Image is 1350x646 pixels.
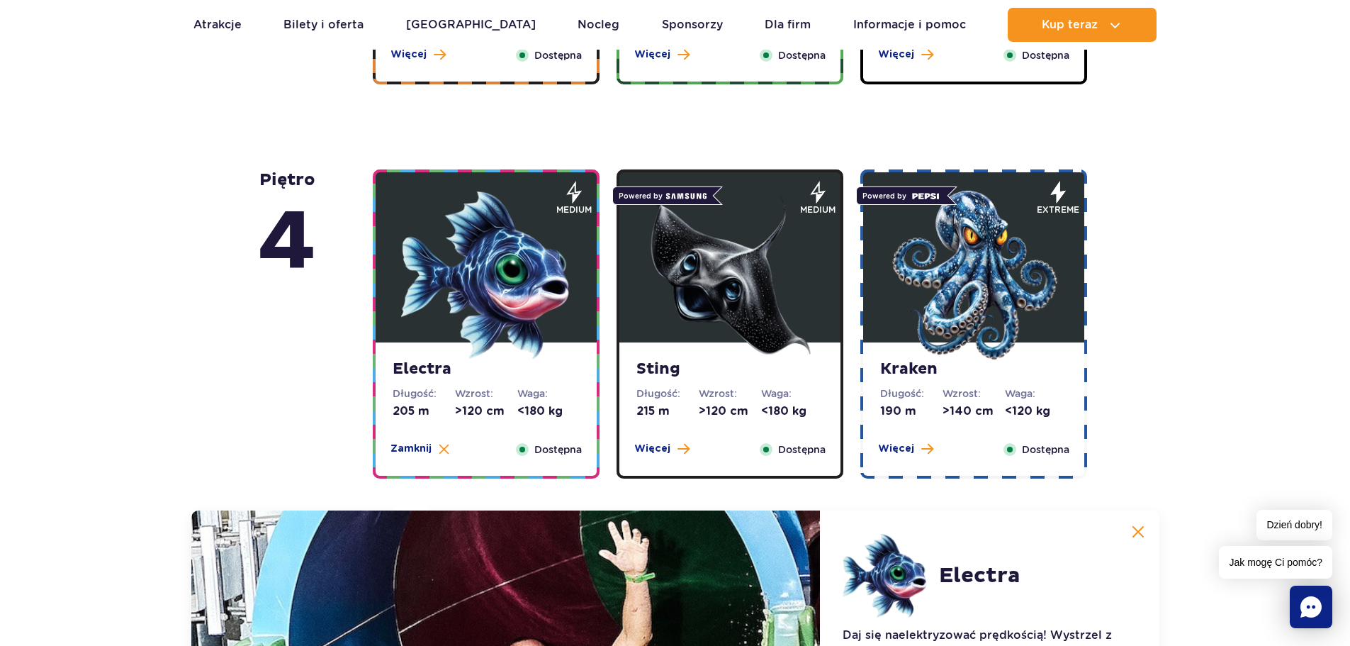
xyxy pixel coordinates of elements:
button: Zamknij [390,442,449,456]
img: 683e9dc030483830179588.png [401,190,571,360]
dt: Waga: [517,386,580,401]
span: Więcej [634,48,670,62]
span: Jak mogę Ci pomóc? [1219,546,1332,579]
dd: >140 cm [943,403,1005,419]
span: Dostępna [534,442,582,457]
dt: Waga: [1005,386,1067,401]
dd: <180 kg [761,403,823,419]
span: Dostępna [1022,442,1069,457]
dt: Wzrost: [943,386,1005,401]
span: Powered by [856,186,947,205]
span: Więcej [390,48,427,62]
dd: <180 kg [517,403,580,419]
dt: Długość: [393,386,455,401]
dt: Długość: [636,386,699,401]
strong: piętro [258,169,316,296]
button: Kup teraz [1008,8,1157,42]
dt: Waga: [761,386,823,401]
button: Więcej [634,48,690,62]
span: Więcej [634,442,670,456]
span: Dzień dobry! [1256,510,1332,540]
strong: Sting [636,360,823,379]
span: medium [556,204,592,216]
a: [GEOGRAPHIC_DATA] [406,8,536,42]
span: Więcej [878,48,914,62]
span: Powered by [612,186,713,205]
dd: 215 m [636,403,699,419]
a: Informacje i pomoc [853,8,966,42]
a: Dla firm [765,8,811,42]
span: extreme [1037,204,1079,216]
dd: 190 m [880,403,943,419]
img: 683e9df96f1c7957131151.png [889,190,1059,360]
strong: Electra [393,360,580,379]
span: Dostępna [778,442,826,457]
dt: Długość: [880,386,943,401]
dt: Wzrost: [455,386,517,401]
span: Dostępna [1022,48,1069,63]
button: Więcej [390,48,446,62]
img: 683e9dc030483830179588.png [843,533,928,618]
dd: <120 kg [1005,403,1067,419]
span: 4 [258,191,316,296]
dd: 205 m [393,403,455,419]
span: Kup teraz [1042,18,1098,31]
strong: Kraken [880,360,1067,379]
a: Nocleg [578,8,619,42]
span: Zamknij [390,442,432,456]
button: Więcej [878,48,933,62]
h2: Electra [939,563,1020,589]
dd: >120 cm [455,403,517,419]
span: Dostępna [534,48,582,63]
a: Sponsorzy [662,8,723,42]
dd: >120 cm [699,403,761,419]
a: Atrakcje [193,8,242,42]
div: Chat [1290,586,1332,628]
button: Więcej [878,442,933,456]
span: Więcej [878,442,914,456]
span: medium [800,204,836,216]
span: Dostępna [778,48,826,63]
button: Więcej [634,442,690,456]
dt: Wzrost: [699,386,761,401]
img: 683e9dd6f19b1268161416.png [645,190,815,360]
a: Bilety i oferta [283,8,364,42]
